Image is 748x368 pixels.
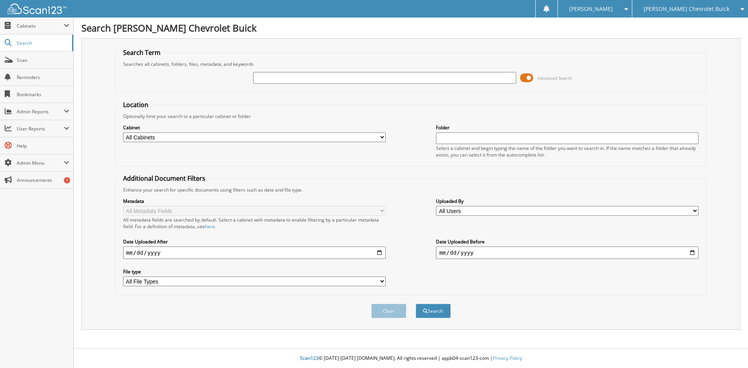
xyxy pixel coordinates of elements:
span: Search [17,40,68,46]
span: Bookmarks [17,91,69,98]
span: [PERSON_NAME] Chevrolet Buick [644,7,729,11]
label: Date Uploaded After [123,238,386,245]
h1: Search [PERSON_NAME] Chevrolet Buick [81,21,740,34]
legend: Additional Document Filters [119,174,209,183]
legend: Search Term [119,48,164,57]
div: © [DATE]-[DATE] [DOMAIN_NAME]. All rights reserved | appb04-scan123-com | [74,349,748,368]
span: Admin Menu [17,160,64,166]
button: Clear [371,304,406,318]
label: Metadata [123,198,386,204]
label: Date Uploaded Before [436,238,699,245]
a: Privacy Policy [493,355,522,361]
legend: Location [119,100,152,109]
span: User Reports [17,125,64,132]
span: Cabinets [17,23,64,29]
label: Folder [436,124,699,131]
span: Scan [17,57,69,63]
input: start [123,247,386,259]
span: Help [17,143,69,149]
div: All metadata fields are searched by default. Select a cabinet with metadata to enable filtering b... [123,217,386,230]
input: end [436,247,699,259]
span: Scan123 [300,355,319,361]
a: here [205,223,215,230]
label: Uploaded By [436,198,699,204]
span: Reminders [17,74,69,81]
div: 7 [64,177,70,183]
div: Select a cabinet and begin typing the name of the folder you want to search in. If the name match... [436,145,699,158]
label: Cabinet [123,124,386,131]
div: Enhance your search for specific documents using filters such as date and file type. [119,187,703,193]
div: Searches all cabinets, folders, files, metadata, and keywords [119,61,703,67]
img: scan123-logo-white.svg [8,4,66,14]
span: Announcements [17,177,69,183]
span: Advanced Search [538,75,572,81]
span: [PERSON_NAME] [569,7,613,11]
button: Search [416,304,451,318]
span: Admin Reports [17,108,64,115]
div: Optionally limit your search to a particular cabinet or folder [119,113,703,120]
label: File type [123,268,386,275]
